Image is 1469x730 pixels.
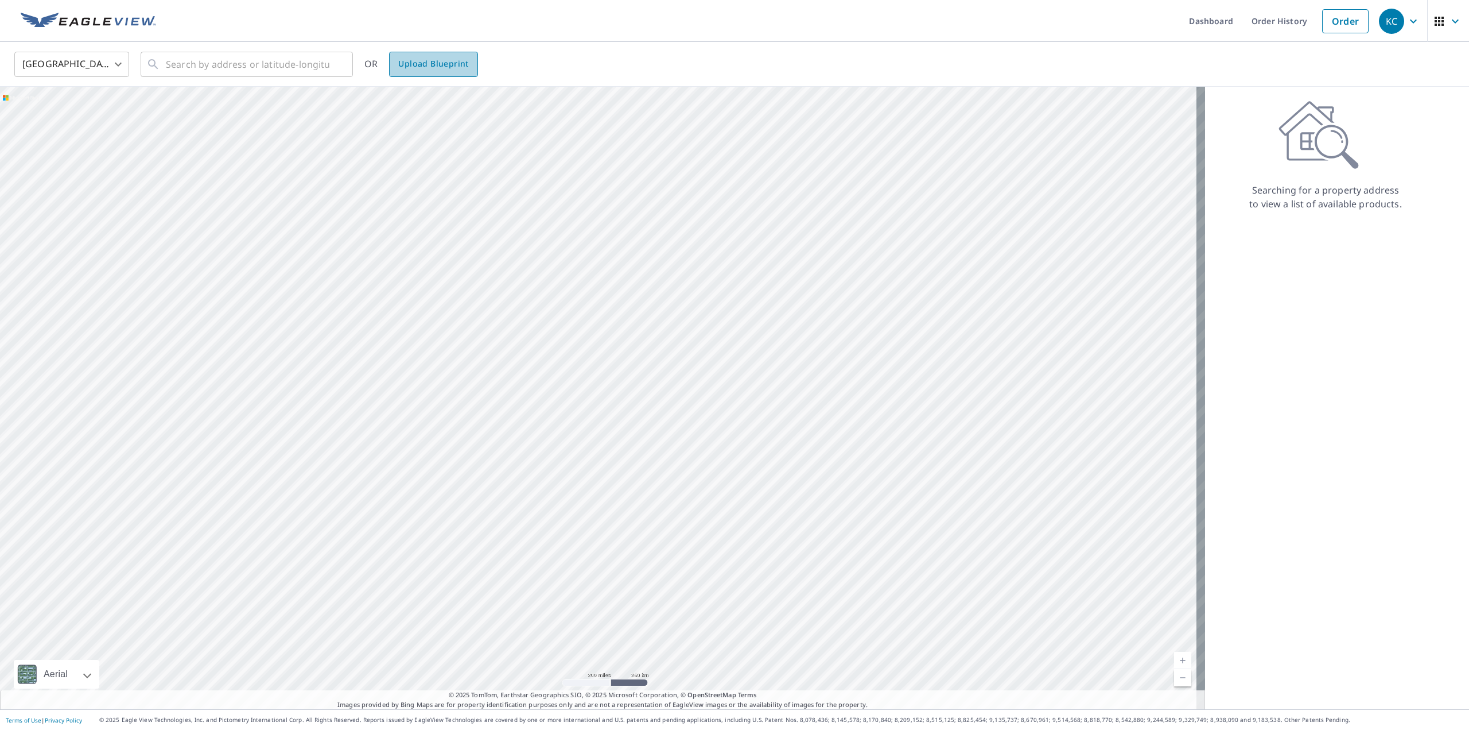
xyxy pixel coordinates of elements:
a: OpenStreetMap [687,690,736,699]
span: © 2025 TomTom, Earthstar Geographics SIO, © 2025 Microsoft Corporation, © [449,690,757,700]
p: | [6,717,82,724]
a: Terms [738,690,757,699]
a: Current Level 5, Zoom Out [1174,669,1191,686]
a: Terms of Use [6,716,41,724]
p: Searching for a property address to view a list of available products. [1249,183,1402,211]
a: Privacy Policy [45,716,82,724]
span: Upload Blueprint [398,57,468,71]
a: Current Level 5, Zoom In [1174,652,1191,669]
img: EV Logo [21,13,156,30]
a: Upload Blueprint [389,52,477,77]
div: Aerial [14,660,99,689]
div: Aerial [40,660,71,689]
div: OR [364,52,478,77]
a: Order [1322,9,1369,33]
input: Search by address or latitude-longitude [166,48,329,80]
div: [GEOGRAPHIC_DATA] [14,48,129,80]
p: © 2025 Eagle View Technologies, Inc. and Pictometry International Corp. All Rights Reserved. Repo... [99,716,1463,724]
div: KC [1379,9,1404,34]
